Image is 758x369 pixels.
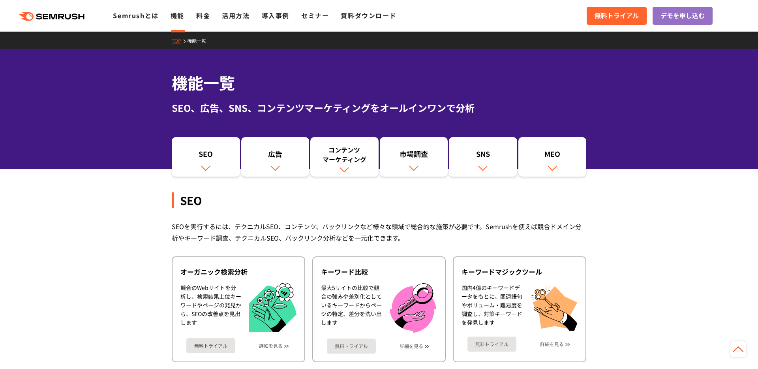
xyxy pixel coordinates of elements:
[688,338,749,360] iframe: Help widget launcher
[390,283,436,333] img: キーワード比較
[518,137,587,177] a: MEO
[241,137,310,177] a: 広告
[380,137,448,177] a: 市場調査
[321,267,437,277] div: キーワード比較
[249,283,296,333] img: オーガニック検索分析
[321,283,382,333] div: 最大5サイトの比較で競合の強みや差別化としているキーワードからページの特定、差分を洗い出します
[172,71,586,94] h1: 機能一覧
[310,137,379,177] a: コンテンツマーケティング
[180,283,241,333] div: 競合のWebサイトを分析し、検索結果上位キーワードやページの発見から、SEOの改善点を見出します
[172,101,586,115] div: SEO、広告、SNS、コンテンツマーケティングをオールインワンで分析
[327,339,376,354] a: 無料トライアル
[462,267,578,277] div: キーワードマジックツール
[453,149,513,162] div: SNS
[172,137,240,177] a: SEO
[341,11,396,20] a: 資料ダウンロード
[462,283,522,331] div: 国内4億のキーワードデータをもとに、関連語句やボリューム・難易度を調査し、対策キーワードを発見します
[467,337,516,352] a: 無料トライアル
[540,341,564,347] a: 詳細を見る
[653,7,713,25] a: デモを申し込む
[186,338,235,353] a: 無料トライアル
[384,149,444,162] div: 市場調査
[449,137,517,177] a: SNS
[522,149,583,162] div: MEO
[113,11,158,20] a: Semrushとは
[301,11,329,20] a: セミナー
[259,343,283,348] a: 詳細を見る
[587,7,647,25] a: 無料トライアル
[530,283,578,331] img: キーワードマジックツール
[314,145,375,164] div: コンテンツ マーケティング
[262,11,289,20] a: 導入事例
[172,221,586,244] div: SEOを実行するには、テクニカルSEO、コンテンツ、バックリンクなど様々な領域で総合的な施策が必要です。Semrushを使えば競合ドメイン分析やキーワード調査、テクニカルSEO、バックリンク分析...
[172,192,586,208] div: SEO
[172,37,187,44] a: TOP
[595,11,639,21] span: 無料トライアル
[196,11,210,20] a: 料金
[400,343,423,349] a: 詳細を見る
[222,11,250,20] a: 活用方法
[171,11,184,20] a: 機能
[245,149,306,162] div: 広告
[180,267,296,277] div: オーガニック検索分析
[660,11,705,21] span: デモを申し込む
[176,149,236,162] div: SEO
[187,37,212,44] a: 機能一覧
